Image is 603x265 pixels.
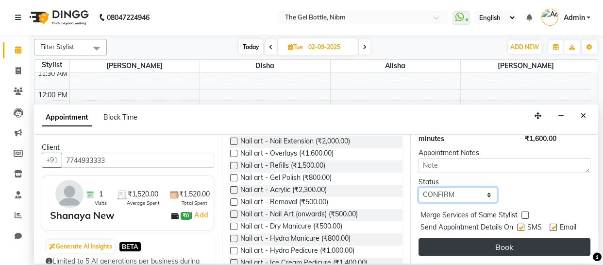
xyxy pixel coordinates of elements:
div: 12:00 PM [36,90,69,100]
button: +91 [42,153,62,168]
div: Stylist [34,60,69,70]
button: Close [576,108,590,124]
span: Send Appointment Details On [420,222,513,234]
span: ₹0 [181,212,191,220]
span: Email [560,222,576,234]
b: 08047224946 [107,4,150,31]
span: ADD NEW [510,43,539,51]
span: Admin [563,13,585,23]
input: Search by Name/Mobile/Email/Code [62,153,214,168]
span: [PERSON_NAME] [70,60,200,72]
span: Nail art - Nail Extension (₹2,000.00) [240,136,350,148]
span: Nail art - Acrylic (₹2,300.00) [240,185,327,197]
span: Nail art - Nail Art (onwards) (₹500.00) [240,209,358,221]
span: Nail art - Dry Manicure (₹500.00) [240,221,342,233]
span: Nail art - Refills (₹1,500.00) [240,160,325,173]
img: logo [25,4,91,31]
span: | [191,209,210,221]
span: ₹1,520.00 [128,189,158,199]
span: [PERSON_NAME] [461,60,591,72]
span: BETA [119,242,141,251]
span: Nail art - Hydra Manicure (₹800.00) [240,233,351,246]
span: Tue [285,43,305,51]
div: Appointment Notes [419,148,590,158]
span: Appointment [42,109,92,126]
span: Today [239,39,263,54]
span: Block Time [103,113,137,122]
div: Shanaya New [50,208,115,223]
img: Admin [541,9,558,26]
span: Nail art - Gel Polish (₹800.00) [240,173,332,185]
span: Nail art - Removal (₹500.00) [240,197,328,209]
div: 11:30 AM [36,69,69,79]
button: ADD NEW [508,40,541,54]
span: Total Spent [182,199,207,207]
span: 1 [99,189,103,199]
span: Disha [200,60,330,72]
a: Add [193,209,210,221]
button: Book [419,238,590,256]
div: Client [42,142,214,153]
img: avatar [55,180,84,208]
span: ₹1,600.00 [525,134,556,143]
span: SMS [527,222,542,234]
span: Nail art - Hydra Pedicure (₹1,000.00) [240,246,354,258]
span: Nail art - Overlays (₹1,600.00) [240,148,334,160]
span: Alisha [331,60,461,72]
button: Generate AI Insights [47,240,115,253]
span: Average Spent [127,199,160,207]
input: 2025-09-02 [305,40,354,54]
span: Visits [95,199,107,207]
span: ₹1,520.00 [179,189,210,199]
span: Filter Stylist [40,43,74,51]
span: Merge Services of Same Stylist [420,210,518,222]
div: Status [419,177,497,187]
